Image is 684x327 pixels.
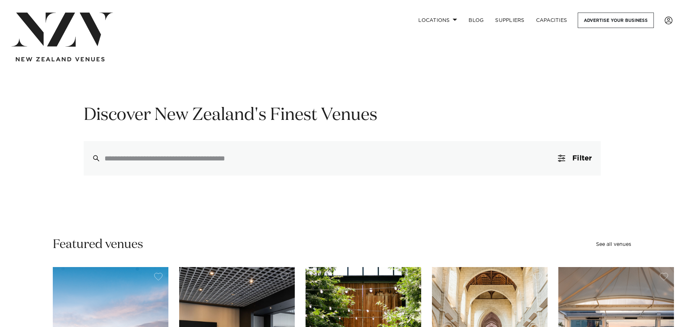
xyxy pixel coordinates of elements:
[549,141,600,176] button: Filter
[413,13,463,28] a: Locations
[572,155,592,162] span: Filter
[84,104,601,127] h1: Discover New Zealand's Finest Venues
[489,13,530,28] a: SUPPLIERS
[11,13,113,47] img: nzv-logo.png
[53,237,143,253] h2: Featured venues
[596,242,631,247] a: See all venues
[16,57,104,62] img: new-zealand-venues-text.png
[530,13,573,28] a: Capacities
[463,13,489,28] a: BLOG
[578,13,654,28] a: Advertise your business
